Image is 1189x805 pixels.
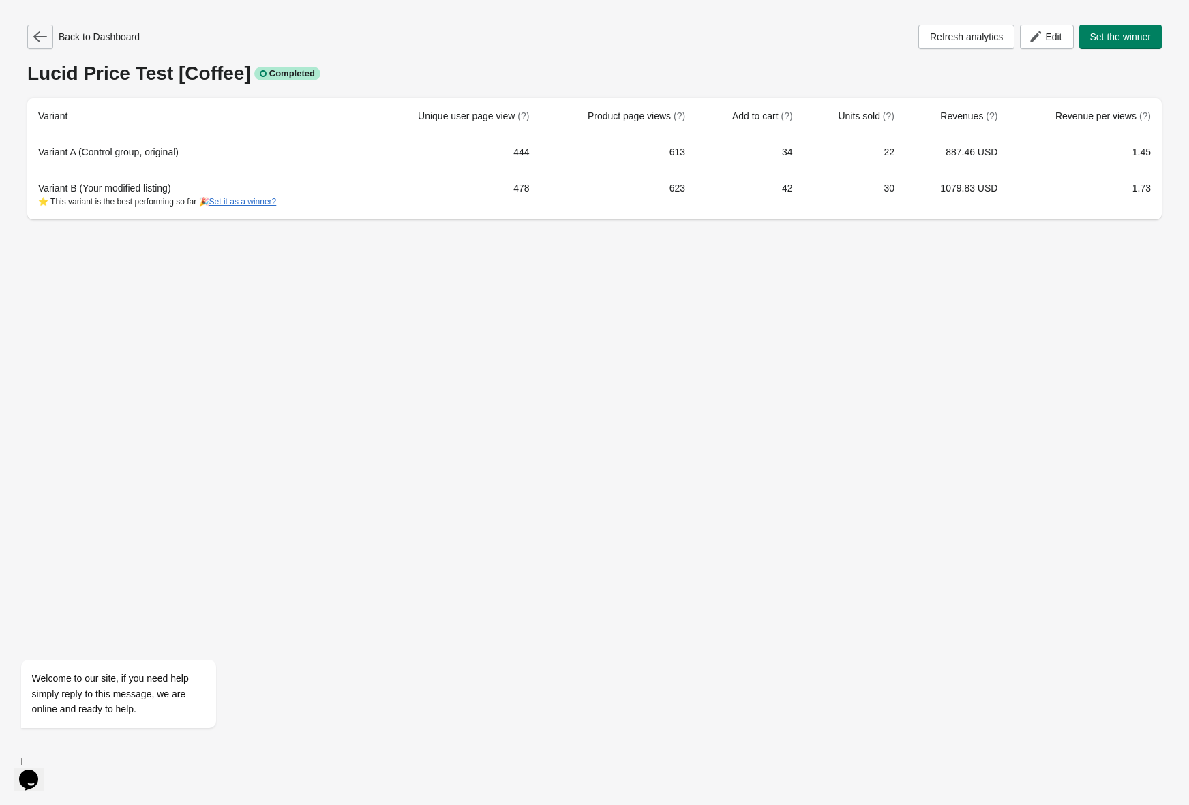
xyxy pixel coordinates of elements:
td: 613 [540,134,696,170]
span: Set the winner [1090,31,1152,42]
div: Back to Dashboard [27,25,140,49]
span: (?) [1139,110,1151,121]
td: 1.45 [1008,134,1162,170]
td: 22 [804,134,905,170]
div: Variant A (Control group, original) [38,145,355,159]
div: ⭐ This variant is the best performing so far 🎉 [38,195,355,209]
td: 478 [366,170,540,219]
div: Lucid Price Test [Coffee] [27,63,1162,85]
td: 1.73 [1008,170,1162,219]
span: Revenues [940,110,997,121]
span: (?) [517,110,529,121]
span: Add to cart [732,110,793,121]
span: Edit [1045,31,1062,42]
td: 42 [696,170,804,219]
span: (?) [883,110,894,121]
td: 34 [696,134,804,170]
td: 623 [540,170,696,219]
span: Units sold [839,110,894,121]
button: Set the winner [1079,25,1162,49]
td: 30 [804,170,905,219]
iframe: chat widget [14,536,259,744]
iframe: chat widget [14,750,57,791]
span: Unique user page view [418,110,529,121]
div: Completed [254,67,320,80]
td: 1079.83 USD [905,170,1008,219]
button: Refresh analytics [918,25,1014,49]
span: (?) [781,110,792,121]
span: Product page views [588,110,685,121]
div: Variant B (Your modified listing) [38,181,355,209]
td: 444 [366,134,540,170]
span: Revenue per views [1055,110,1151,121]
button: Edit [1020,25,1073,49]
th: Variant [27,98,366,134]
span: (?) [674,110,685,121]
button: Set it as a winner? [209,197,277,207]
span: (?) [986,110,997,121]
span: Refresh analytics [930,31,1003,42]
td: 887.46 USD [905,134,1008,170]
